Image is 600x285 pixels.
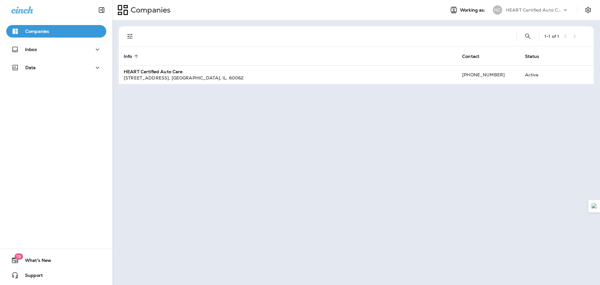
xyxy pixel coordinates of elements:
span: Working as: [460,8,487,13]
span: Status [525,53,547,59]
button: Support [6,269,106,282]
p: Companies [25,29,49,34]
span: Info [124,53,140,59]
img: Detect Auto [592,203,597,209]
p: Companies [128,5,171,15]
button: Inbox [6,43,106,56]
td: [PHONE_NUMBER] [457,65,520,84]
button: 19What's New [6,254,106,267]
span: 19 [14,253,23,260]
button: Filters [124,30,136,43]
button: Search Companies [522,30,534,43]
div: HC [493,5,502,15]
strong: HEART Certified Auto Care [124,69,183,74]
span: Support [19,273,43,280]
p: Data [25,65,36,70]
span: Contact [462,53,487,59]
div: [STREET_ADDRESS] , [GEOGRAPHIC_DATA] , IL , 60062 [124,75,452,81]
span: Info [124,54,132,59]
p: HEART Certified Auto Care [506,8,562,13]
button: Collapse Sidebar [93,4,110,16]
span: Contact [462,54,479,59]
div: 1 - 1 of 1 [544,34,559,39]
td: Active [520,65,560,84]
button: Companies [6,25,106,38]
button: Data [6,61,106,74]
p: Inbox [25,47,37,52]
span: What's New [19,258,51,265]
button: Settings [582,4,594,16]
span: Status [525,54,539,59]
